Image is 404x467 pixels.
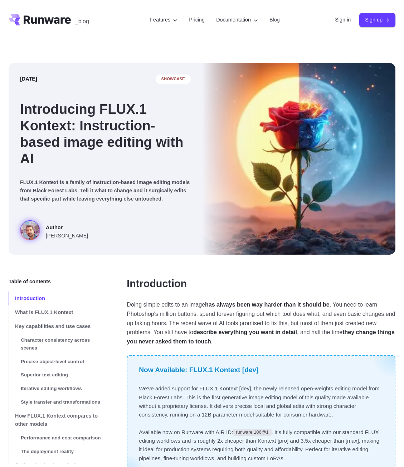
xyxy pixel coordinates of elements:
[75,14,89,25] a: _blog
[335,16,351,24] a: Sign in
[20,101,191,167] h1: Introducing FLUX.1 Kontext: Instruction-based image editing with AI
[9,368,104,382] a: Superior text editing
[193,329,297,335] strong: describe everything you want in detail
[9,445,104,458] a: The deployment reality
[9,278,51,286] span: Table of contents
[20,220,88,243] a: Surreal rose in a desert landscape, split between day and night with the sun and moon aligned beh...
[9,395,104,409] a: Style transfer and transformations
[127,278,187,290] a: Introduction
[150,16,177,24] label: Features
[127,329,395,345] strong: they change things you never asked them to touch
[21,449,74,454] span: The deployment reality
[216,16,258,24] label: Documentation
[9,333,104,355] a: Character consistency across scenes
[46,232,88,240] span: [PERSON_NAME]
[139,365,383,376] div: Now Available: FLUX.1 Kontext [dev]
[21,372,68,377] span: Superior text editing
[20,178,191,203] p: FLUX.1 Kontext is a family of instruction-based image editing models from Black Forest Labs. Tell...
[21,435,101,440] span: Performance and cost comparison
[202,63,396,255] img: Surreal rose in a desert landscape, split between day and night with the sun and moon aligned beh...
[20,75,37,83] time: [DATE]
[205,302,330,308] strong: has always been way harder than it should be
[21,337,90,351] span: Character consistency across scenes
[21,399,100,405] span: Style transfer and transformations
[9,305,104,319] a: What is FLUX.1 Kontext
[139,384,383,419] p: We've added support for FLUX.1 Kontext [dev], the newly released open-weights editing model from ...
[359,13,395,27] a: Sign up
[9,382,104,395] a: Iterative editing workflows
[9,14,71,25] a: Go to /
[15,413,98,427] span: How FLUX.1 Kontext compares to other models
[9,355,104,369] a: Precise object-level control
[9,292,104,305] a: Introduction
[15,295,45,301] span: Introduction
[46,223,88,232] span: Author
[75,19,89,24] span: _blog
[189,16,205,24] a: Pricing
[21,386,82,391] span: Iterative editing workflows
[9,409,104,431] a: How FLUX.1 Kontext compares to other models
[127,300,395,346] p: Doing simple edits to an image . You need to learn Photoshop's million buttons, spend forever fig...
[139,428,383,463] p: Available now on Runware with AIR ID: . It's fully compatible with our standard FLUX editing work...
[15,309,73,315] span: What is FLUX.1 Kontext
[21,359,84,364] span: Precise object-level control
[15,323,91,329] span: Key capabilities and use cases
[9,319,104,333] a: Key capabilities and use cases
[9,431,104,445] a: Performance and cost comparison
[233,429,271,436] code: runware:106@1
[156,74,191,84] span: showcase
[269,16,280,24] a: Blog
